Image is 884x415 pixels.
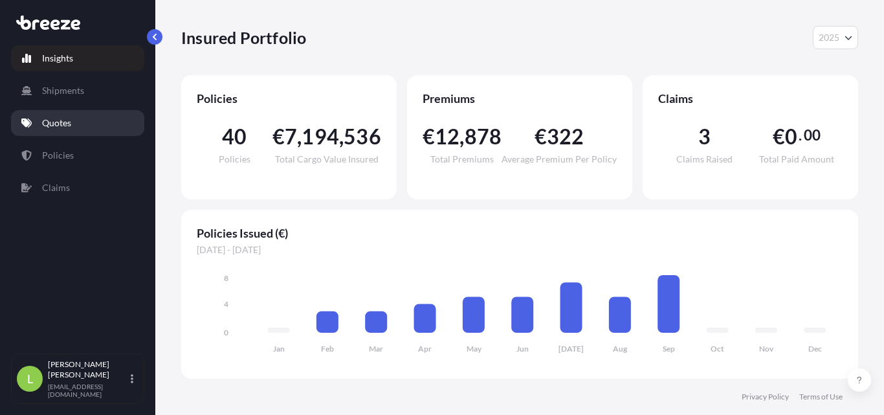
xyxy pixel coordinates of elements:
tspan: Jan [273,344,285,353]
span: Policies [219,155,250,164]
span: Total Cargo Value Insured [275,155,379,164]
span: Premiums [423,91,617,106]
span: Claims Raised [676,155,733,164]
p: Shipments [42,84,84,97]
span: € [535,126,547,147]
tspan: Aug [613,344,628,353]
button: Year Selector [813,26,858,49]
span: [DATE] - [DATE] [197,243,843,256]
p: Insights [42,52,73,65]
tspan: Oct [711,344,724,353]
tspan: Dec [808,344,822,353]
a: Quotes [11,110,144,136]
a: Insights [11,45,144,71]
p: Insured Portfolio [181,27,306,48]
tspan: Jun [516,344,529,353]
tspan: Sep [663,344,675,353]
span: 12 [435,126,459,147]
span: Policies Issued (€) [197,225,843,241]
tspan: May [467,344,482,353]
span: 2025 [819,31,839,44]
span: 3 [698,126,711,147]
span: , [297,126,302,147]
span: 878 [465,126,502,147]
tspan: 4 [224,299,228,309]
span: € [272,126,285,147]
span: Total Premiums [430,155,494,164]
span: , [339,126,344,147]
span: 322 [547,126,584,147]
span: 536 [344,126,381,147]
p: Policies [42,149,74,162]
span: 0 [785,126,797,147]
span: € [773,126,785,147]
span: 00 [804,130,821,140]
span: Average Premium Per Policy [502,155,617,164]
tspan: Mar [369,344,383,353]
a: Policies [11,142,144,168]
a: Shipments [11,78,144,104]
span: Claims [658,91,843,106]
span: 7 [285,126,297,147]
a: Terms of Use [799,392,843,402]
tspan: 8 [224,273,228,283]
tspan: Nov [759,344,774,353]
tspan: 0 [224,328,228,337]
a: Claims [11,175,144,201]
span: , [459,126,464,147]
p: Quotes [42,117,71,129]
span: 194 [302,126,339,147]
span: L [27,372,33,385]
span: € [423,126,435,147]
p: [PERSON_NAME] [PERSON_NAME] [48,359,128,380]
p: [EMAIL_ADDRESS][DOMAIN_NAME] [48,383,128,398]
tspan: Feb [321,344,334,353]
a: Privacy Policy [742,392,789,402]
span: Total Paid Amount [759,155,834,164]
p: Claims [42,181,70,194]
span: 40 [222,126,247,147]
span: Policies [197,91,381,106]
tspan: [DATE] [558,344,584,353]
tspan: Apr [418,344,432,353]
span: . [799,130,802,140]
